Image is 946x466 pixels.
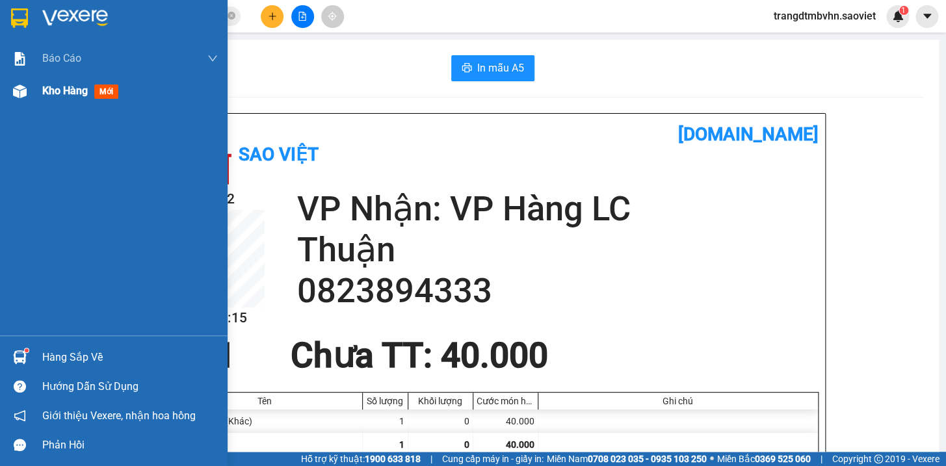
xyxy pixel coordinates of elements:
img: solution-icon [13,52,27,66]
strong: 0708 023 035 - 0935 103 250 [588,454,707,464]
h2: 664WEU32 [7,75,105,97]
span: Giới thiệu Vexere, nhận hoa hồng [42,408,196,424]
h2: Thuận [297,229,819,270]
img: warehouse-icon [13,350,27,364]
b: [DOMAIN_NAME] [174,10,314,32]
div: 40.000 [473,409,538,433]
div: Tên [171,396,359,406]
span: 1 [901,6,906,15]
span: Báo cáo [42,50,81,66]
div: Phản hồi [42,435,218,455]
div: Hàng sắp về [42,348,218,367]
img: logo-vxr [11,8,28,28]
span: | [430,452,432,466]
span: plus [268,12,277,21]
span: message [14,439,26,451]
div: Số lượng [366,396,404,406]
div: bọc trắng da (Khác) [168,409,363,433]
span: 40.000 [506,439,534,450]
span: trangdtmbvhn.saoviet [763,8,886,24]
span: 1 [399,439,404,450]
span: Kho hàng [42,84,88,97]
span: printer [462,62,472,75]
b: Sao Việt [79,31,159,52]
button: caret-down [915,5,938,28]
div: Chưa TT : 40.000 [283,336,556,375]
span: 0 [464,439,469,450]
button: printerIn mẫu A5 [451,55,534,81]
b: Sao Việt [239,144,319,165]
span: Miền Bắc [717,452,811,466]
span: down [207,53,218,64]
div: 1 [363,409,408,433]
span: ⚪️ [710,456,714,461]
b: [DOMAIN_NAME] [678,123,819,145]
span: notification [14,409,26,422]
button: file-add [291,5,314,28]
span: file-add [298,12,307,21]
span: mới [94,84,118,99]
img: logo.jpg [7,10,72,75]
strong: 1900 633 818 [365,454,421,464]
span: close-circle [228,12,235,19]
button: aim [321,5,344,28]
strong: 0369 525 060 [755,454,811,464]
div: Ghi chú [542,396,815,406]
div: Cước món hàng [477,396,534,406]
sup: 1 [25,348,29,352]
button: plus [261,5,283,28]
span: | [821,452,822,466]
span: caret-down [921,10,933,22]
span: close-circle [228,10,235,23]
h2: VP Nhận: VP Hàng LC [297,188,819,229]
div: Hướng dẫn sử dụng [42,377,218,396]
span: Hỗ trợ kỹ thuật: [301,452,421,466]
span: Cung cấp máy in - giấy in: [442,452,544,466]
h2: 0823894333 [297,270,819,311]
sup: 1 [899,6,908,15]
span: question-circle [14,380,26,393]
div: Khối lượng [412,396,469,406]
h2: VP Nhận: VP Hàng LC [68,75,314,157]
span: aim [328,12,337,21]
span: Miền Nam [547,452,707,466]
div: 0 [408,409,473,433]
img: icon-new-feature [892,10,904,22]
span: copyright [874,454,883,463]
img: warehouse-icon [13,84,27,98]
span: In mẫu A5 [477,60,524,76]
